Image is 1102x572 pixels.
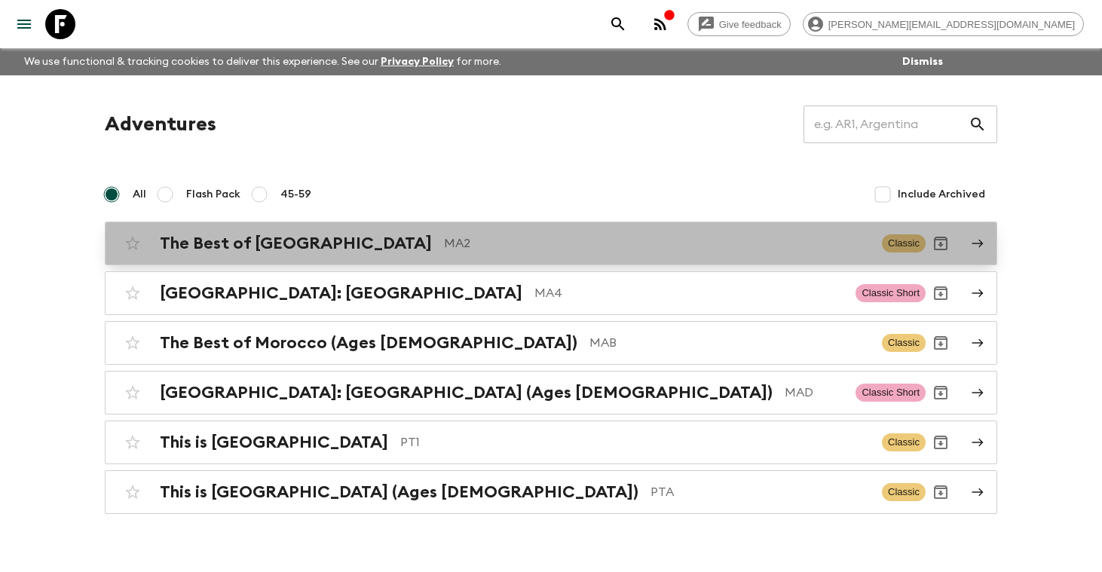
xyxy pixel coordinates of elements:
h2: [GEOGRAPHIC_DATA]: [GEOGRAPHIC_DATA] (Ages [DEMOGRAPHIC_DATA]) [160,383,773,402]
h2: The Best of [GEOGRAPHIC_DATA] [160,234,432,253]
button: Dismiss [898,51,947,72]
button: Archive [926,228,956,258]
span: Give feedback [711,19,790,30]
a: The Best of [GEOGRAPHIC_DATA]MA2ClassicArchive [105,222,997,265]
span: Classic [882,433,926,451]
p: MA2 [444,234,870,252]
button: Archive [926,328,956,358]
span: 45-59 [280,187,311,202]
a: [GEOGRAPHIC_DATA]: [GEOGRAPHIC_DATA]MA4Classic ShortArchive [105,271,997,315]
span: Flash Pack [186,187,240,202]
a: This is [GEOGRAPHIC_DATA]PT1ClassicArchive [105,421,997,464]
span: Classic [882,334,926,352]
button: Archive [926,427,956,457]
p: PTA [650,483,870,501]
span: Classic [882,483,926,501]
button: Archive [926,378,956,408]
h1: Adventures [105,109,216,139]
span: Classic [882,234,926,252]
a: The Best of Morocco (Ages [DEMOGRAPHIC_DATA])MABClassicArchive [105,321,997,365]
p: MA4 [534,284,843,302]
button: Archive [926,477,956,507]
h2: This is [GEOGRAPHIC_DATA] (Ages [DEMOGRAPHIC_DATA]) [160,482,638,502]
div: [PERSON_NAME][EMAIL_ADDRESS][DOMAIN_NAME] [803,12,1084,36]
span: [PERSON_NAME][EMAIL_ADDRESS][DOMAIN_NAME] [820,19,1083,30]
button: Archive [926,278,956,308]
p: MAD [785,384,843,402]
button: menu [9,9,39,39]
input: e.g. AR1, Argentina [804,103,969,145]
p: We use functional & tracking cookies to deliver this experience. See our for more. [18,48,507,75]
a: This is [GEOGRAPHIC_DATA] (Ages [DEMOGRAPHIC_DATA])PTAClassicArchive [105,470,997,514]
h2: The Best of Morocco (Ages [DEMOGRAPHIC_DATA]) [160,333,577,353]
a: Give feedback [687,12,791,36]
p: MAB [589,334,870,352]
button: search adventures [603,9,633,39]
h2: This is [GEOGRAPHIC_DATA] [160,433,388,452]
p: PT1 [400,433,870,451]
span: Classic Short [856,384,926,402]
a: [GEOGRAPHIC_DATA]: [GEOGRAPHIC_DATA] (Ages [DEMOGRAPHIC_DATA])MADClassic ShortArchive [105,371,997,414]
span: Include Archived [898,187,985,202]
span: All [133,187,146,202]
a: Privacy Policy [381,57,454,67]
span: Classic Short [856,284,926,302]
h2: [GEOGRAPHIC_DATA]: [GEOGRAPHIC_DATA] [160,283,522,303]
